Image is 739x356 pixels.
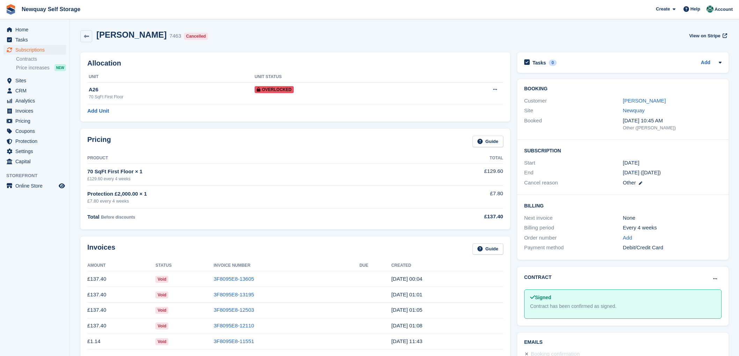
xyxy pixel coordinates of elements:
[530,303,716,310] div: Contract has been confirmed as signed.
[3,45,66,55] a: menu
[15,35,57,45] span: Tasks
[15,126,57,136] span: Coupons
[15,45,57,55] span: Subscriptions
[524,97,623,105] div: Customer
[15,146,57,156] span: Settings
[87,198,403,205] div: £7.80 every 4 weeks
[87,59,503,67] h2: Allocation
[391,291,422,297] time: 2024-10-21 00:01:22 UTC
[524,169,623,177] div: End
[58,182,66,190] a: Preview store
[155,323,168,330] span: Void
[3,116,66,126] a: menu
[214,260,359,271] th: Invoice Number
[623,117,722,125] div: [DATE] 10:45 AM
[96,30,167,39] h2: [PERSON_NAME]
[3,181,66,191] a: menu
[623,124,722,131] div: Other ([PERSON_NAME])
[87,287,155,303] td: £137.40
[184,33,208,40] div: Cancelled
[6,172,69,179] span: Storefront
[623,159,639,167] time: 2022-08-01 00:00:00 UTC
[3,146,66,156] a: menu
[623,98,666,104] a: [PERSON_NAME]
[623,180,636,185] span: Other
[3,126,66,136] a: menu
[623,234,632,242] a: Add
[87,190,403,198] div: Protection £2,000.00 × 1
[15,157,57,166] span: Capital
[3,76,66,85] a: menu
[524,86,722,92] h2: Booking
[686,30,729,41] a: View on Stripe
[87,243,115,255] h2: Invoices
[87,260,155,271] th: Amount
[623,244,722,252] div: Debit/Credit Card
[214,323,254,328] a: 3F8095E8-12110
[524,107,623,115] div: Site
[530,294,716,301] div: Signed
[155,276,168,283] span: Void
[623,224,722,232] div: Every 4 weeks
[155,260,213,271] th: Status
[87,302,155,318] td: £137.40
[214,291,254,297] a: 3F8095E8-13195
[391,338,422,344] time: 2024-08-01 10:43:37 UTC
[715,6,733,13] span: Account
[524,244,623,252] div: Payment method
[524,147,722,154] h2: Subscription
[15,86,57,96] span: CRM
[214,307,254,313] a: 3F8095E8-12503
[656,6,670,13] span: Create
[473,136,503,147] a: Guide
[3,157,66,166] a: menu
[87,176,403,182] div: £129.60 every 4 weeks
[214,276,254,282] a: 3F8095E8-13605
[403,153,503,164] th: Total
[524,224,623,232] div: Billing period
[89,86,255,94] div: A26
[87,153,403,164] th: Product
[15,136,57,146] span: Protection
[707,6,714,13] img: JON
[533,60,546,66] h2: Tasks
[16,56,66,62] a: Contracts
[524,340,722,345] h2: Emails
[690,6,700,13] span: Help
[689,32,720,39] span: View on Stripe
[391,276,422,282] time: 2024-11-18 00:04:49 UTC
[15,96,57,106] span: Analytics
[524,159,623,167] div: Start
[155,307,168,314] span: Void
[16,64,66,71] a: Price increases NEW
[15,116,57,126] span: Pricing
[549,60,557,66] div: 0
[87,214,100,220] span: Total
[169,32,181,40] div: 7463
[15,106,57,116] span: Invoices
[87,271,155,287] td: £137.40
[701,59,710,67] a: Add
[19,3,83,15] a: Newquay Self Storage
[623,169,661,175] span: [DATE] ([DATE])
[101,215,135,220] span: Before discounts
[403,213,503,221] div: £137.40
[155,338,168,345] span: Void
[87,318,155,334] td: £137.40
[155,291,168,298] span: Void
[473,243,503,255] a: Guide
[89,94,255,100] div: 70 SqFt First Floor
[16,65,50,71] span: Price increases
[87,71,255,83] th: Unit
[255,71,436,83] th: Unit Status
[391,323,422,328] time: 2024-08-26 00:08:52 UTC
[214,338,254,344] a: 3F8095E8-11551
[524,117,623,131] div: Booked
[87,107,109,115] a: Add Unit
[3,35,66,45] a: menu
[524,214,623,222] div: Next invoice
[524,202,722,209] h2: Billing
[524,234,623,242] div: Order number
[359,260,391,271] th: Due
[54,64,66,71] div: NEW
